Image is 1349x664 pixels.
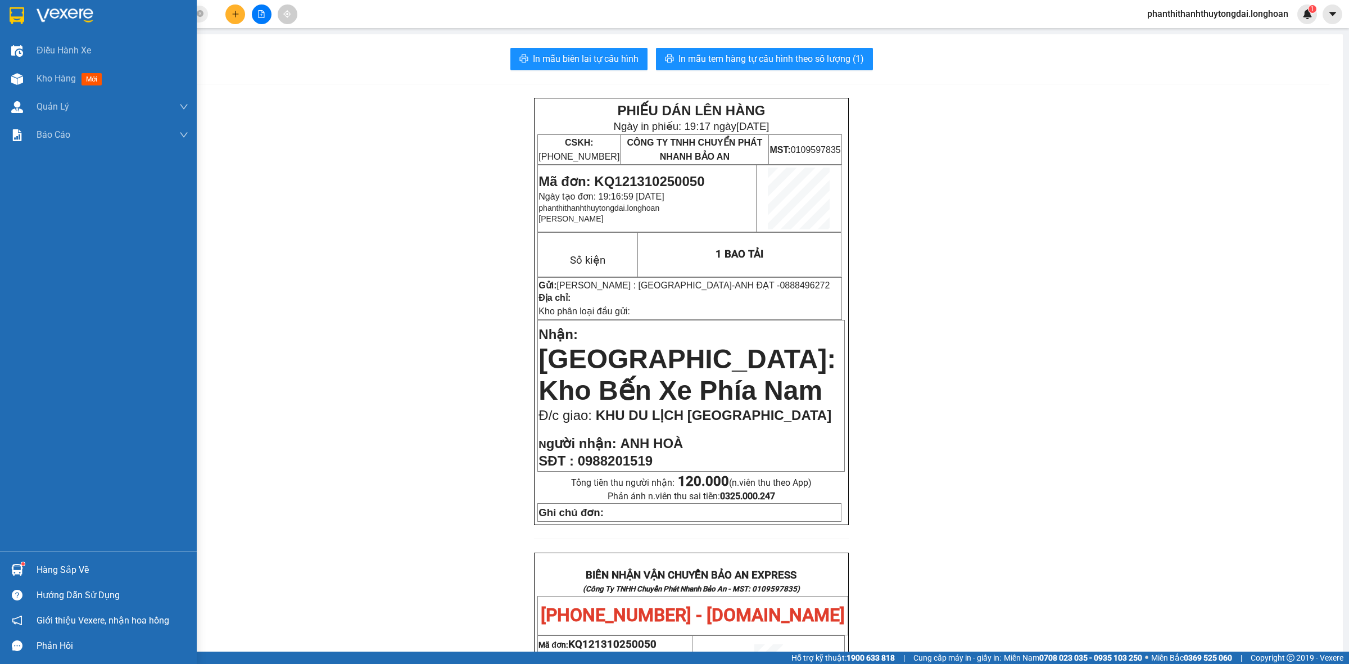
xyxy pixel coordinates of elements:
span: Nhận: [538,327,578,342]
sup: 1 [1309,5,1316,13]
span: KQ121310250050 [568,638,657,651]
span: Kho phân loại đầu gửi: [538,306,630,316]
strong: N [538,439,616,450]
img: warehouse-icon [11,73,23,85]
span: In mẫu biên lai tự cấu hình [533,52,639,66]
strong: MST: [769,145,790,155]
strong: 1900 633 818 [846,653,895,662]
strong: Gửi: [538,281,556,290]
span: message [12,640,22,651]
span: (n.viên thu theo App) [678,477,812,488]
span: Kho hàng [37,73,76,84]
span: close-circle [197,9,203,20]
div: Phản hồi [37,638,188,654]
span: ANH ĐẠT - [735,281,830,290]
span: | [903,652,905,664]
button: caret-down [1323,4,1342,24]
span: gười nhận: [546,436,617,451]
span: CÔNG TY TNHH CHUYỂN PHÁT NHANH BẢO AN [627,138,762,161]
span: Đ/c giao: [538,408,595,423]
strong: (Công Ty TNHH Chuyển Phát Nhanh Bảo An - MST: 0109597835) [583,585,800,593]
span: [PERSON_NAME] : [GEOGRAPHIC_DATA] [557,281,732,290]
img: warehouse-icon [11,101,23,113]
span: Ngày tạo đơn: 19:16:59 [DATE] [538,192,664,201]
span: phanthithanhthuytongdai.longhoan [1138,7,1297,21]
span: Tổng tiền thu người nhận: [571,477,812,488]
span: 1 BAO TẢI [716,248,763,260]
span: KHU DU LỊCH [GEOGRAPHIC_DATA] [596,408,831,423]
span: down [179,130,188,139]
span: In mẫu tem hàng tự cấu hình theo số lượng (1) [678,52,864,66]
span: down [179,102,188,111]
strong: CSKH: [565,138,594,147]
span: notification [12,615,22,626]
button: plus [225,4,245,24]
img: warehouse-icon [11,45,23,57]
span: Miền Bắc [1151,652,1232,664]
strong: PHIẾU DÁN LÊN HÀNG [617,103,765,118]
span: - [732,281,830,290]
span: [PERSON_NAME] [538,214,603,223]
span: Số kiện [570,254,605,266]
div: Hàng sắp về [37,562,188,579]
span: Hỗ trợ kỹ thuật: [791,652,895,664]
span: [GEOGRAPHIC_DATA]: Kho Bến Xe Phía Nam [538,344,836,405]
span: 1 [1310,5,1314,13]
button: printerIn mẫu biên lai tự cấu hình [510,48,648,70]
span: caret-down [1328,9,1338,19]
button: printerIn mẫu tem hàng tự cấu hình theo số lượng (1) [656,48,873,70]
img: logo-vxr [10,7,24,24]
span: Phản ánh n.viên thu sai tiền: [608,491,775,502]
span: printer [665,54,674,65]
span: mới [82,73,102,85]
span: plus [232,10,239,18]
span: close-circle [197,10,203,17]
div: Hướng dẫn sử dụng [37,587,188,604]
span: Giới thiệu Vexere, nhận hoa hồng [37,613,169,627]
span: ANH HOÀ [620,436,683,451]
img: solution-icon [11,129,23,141]
span: Mã đơn: KQ121310250050 [538,174,704,189]
span: [PHONE_NUMBER] [538,138,619,161]
span: printer [519,54,528,65]
strong: 0708 023 035 - 0935 103 250 [1039,653,1142,662]
button: aim [278,4,297,24]
span: Miền Nam [1004,652,1142,664]
strong: Địa chỉ: [538,293,571,302]
span: [DATE] [736,120,769,132]
span: aim [283,10,291,18]
span: Quản Lý [37,100,69,114]
button: file-add [252,4,271,24]
span: 0888496272 [780,281,830,290]
img: icon-new-feature [1302,9,1312,19]
span: Cung cấp máy in - giấy in: [913,652,1001,664]
span: question-circle [12,590,22,600]
strong: SĐT : [538,453,574,468]
span: Ngày in phiếu: 19:17 ngày [613,120,769,132]
strong: 0325.000.247 [720,491,775,502]
strong: BIÊN NHẬN VẬN CHUYỂN BẢO AN EXPRESS [586,569,796,581]
span: Báo cáo [37,128,70,142]
span: Điều hành xe [37,43,91,57]
img: warehouse-icon [11,564,23,576]
strong: Ghi chú đơn: [538,507,604,518]
span: Mã đơn: [538,640,657,649]
span: copyright [1287,654,1294,662]
span: 0109597835 [769,145,840,155]
sup: 1 [21,562,25,566]
span: ⚪️ [1145,656,1148,660]
strong: 0369 525 060 [1184,653,1232,662]
span: phanthithanhthuytongdai.longhoan [538,204,659,213]
strong: 120.000 [678,473,729,489]
span: 0988201519 [578,453,653,468]
span: | [1241,652,1242,664]
span: file-add [257,10,265,18]
span: [PHONE_NUMBER] - [DOMAIN_NAME] [541,604,845,626]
